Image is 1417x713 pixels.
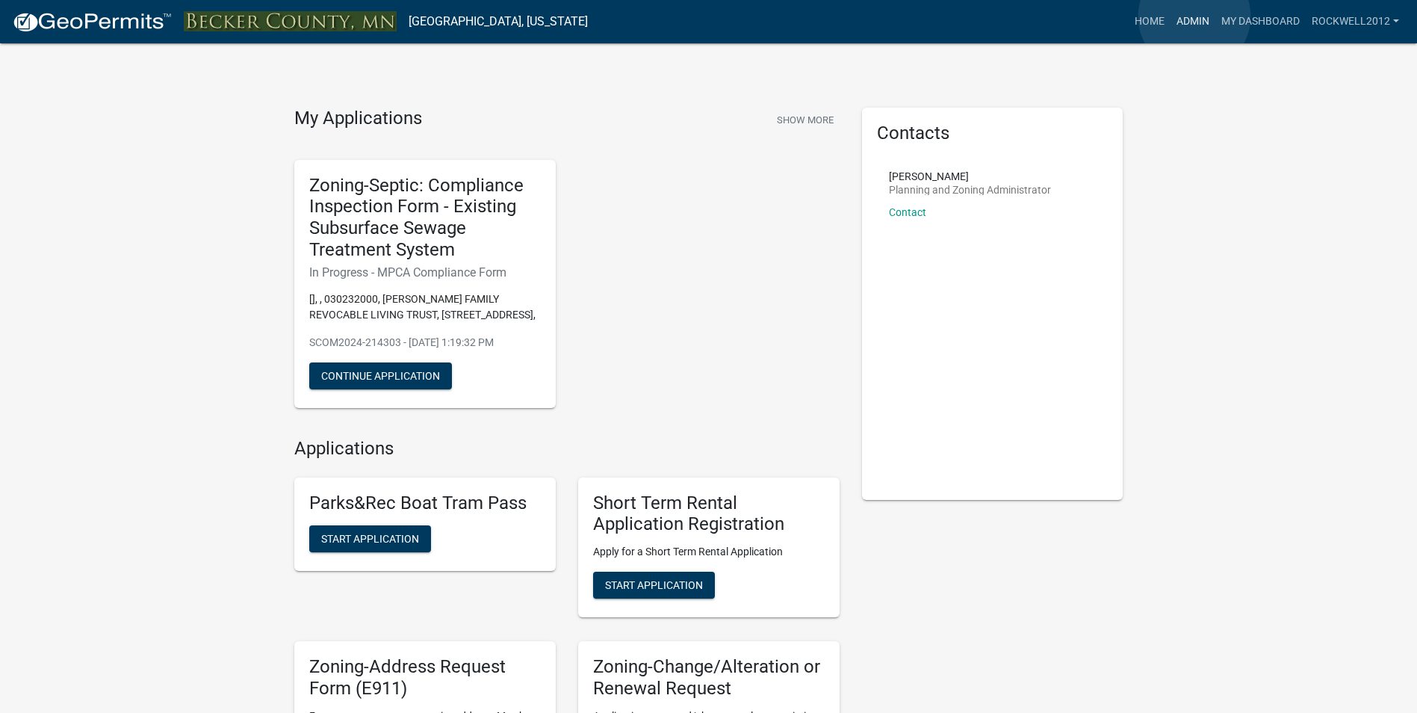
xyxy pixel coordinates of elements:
[593,656,825,700] h5: Zoning-Change/Alteration or Renewal Request
[309,291,541,323] p: [], , 030232000, [PERSON_NAME] FAMILY REVOCABLE LIVING TRUST, [STREET_ADDRESS],
[1129,7,1171,36] a: Home
[593,544,825,560] p: Apply for a Short Term Rental Application
[771,108,840,132] button: Show More
[409,9,588,34] a: [GEOGRAPHIC_DATA], [US_STATE]
[889,171,1051,182] p: [PERSON_NAME]
[184,11,397,31] img: Becker County, Minnesota
[889,206,926,218] a: Contact
[309,525,431,552] button: Start Application
[605,579,703,591] span: Start Application
[321,533,419,545] span: Start Application
[1215,7,1306,36] a: My Dashboard
[593,493,825,536] h5: Short Term Rental Application Registration
[309,175,541,261] h5: Zoning-Septic: Compliance Inspection Form - Existing Subsurface Sewage Treatment System
[309,265,541,280] h6: In Progress - MPCA Compliance Form
[309,335,541,351] p: SCOM2024-214303 - [DATE] 1:19:32 PM
[294,438,840,460] h4: Applications
[593,572,715,599] button: Start Application
[877,123,1109,144] h5: Contacts
[294,108,422,130] h4: My Applications
[309,656,541,700] h5: Zoning-Address Request Form (E911)
[1306,7,1405,36] a: Rockwell2012
[309,493,541,514] h5: Parks&Rec Boat Tram Pass
[309,362,452,389] button: Continue Application
[889,185,1051,195] p: Planning and Zoning Administrator
[1171,7,1215,36] a: Admin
